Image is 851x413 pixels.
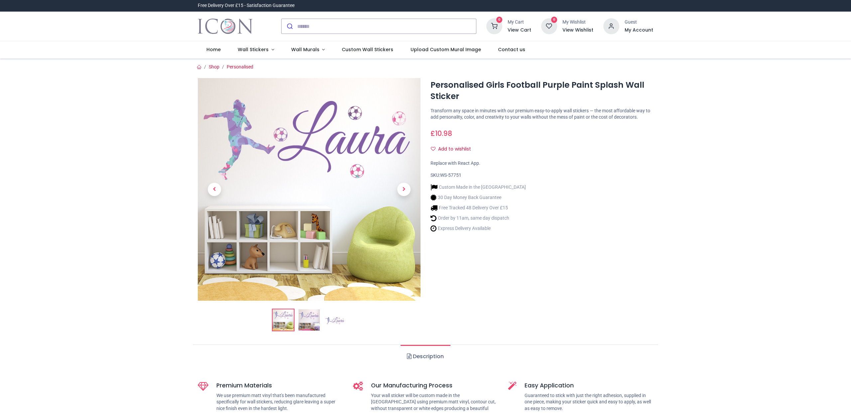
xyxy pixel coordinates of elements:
span: Previous [208,183,221,196]
i: Add to wishlist [431,147,435,151]
h5: Premium Materials [216,381,343,390]
span: Wall Murals [291,46,319,53]
span: Contact us [498,46,525,53]
div: Free Delivery Over £15 - Satisfaction Guarantee [198,2,295,9]
h5: Our Manufacturing Process [371,381,498,390]
a: View Wishlist [562,27,593,34]
span: Wall Stickers [238,46,269,53]
span: 10.98 [435,129,452,138]
a: My Account [625,27,653,34]
a: Wall Stickers [229,41,283,58]
span: £ [430,129,452,138]
li: Free Tracked 48 Delivery Over £15 [430,204,526,211]
div: SKU: [430,172,653,179]
p: Transform any space in minutes with our premium easy-to-apply wall stickers — the most affordable... [430,108,653,121]
a: 0 [486,23,502,29]
a: Shop [209,64,219,69]
img: Personalised Girls Football Purple Paint Splash Wall Sticker [273,309,294,331]
sup: 0 [496,17,503,23]
span: WS-57751 [440,172,461,178]
sup: 0 [551,17,557,23]
span: Upload Custom Mural Image [411,46,481,53]
span: Next [397,183,411,196]
a: 0 [541,23,557,29]
img: Icon Wall Stickers [198,17,253,36]
h1: Personalised Girls Football Purple Paint Splash Wall Sticker [430,79,653,102]
h5: Easy Application [525,381,653,390]
li: Express Delivery Available [430,225,526,232]
p: Guaranteed to stick with just the right adhesion, supplied in one piece, making your sticker quic... [525,392,653,412]
a: Personalised [227,64,253,69]
li: Order by 11am, same day dispatch [430,215,526,222]
span: Home [206,46,221,53]
a: Previous [198,112,231,267]
div: My Wishlist [562,19,593,26]
iframe: Customer reviews powered by Trustpilot [514,2,653,9]
span: Custom Wall Stickers [342,46,393,53]
a: Wall Murals [283,41,333,58]
button: Submit [282,19,297,34]
a: View Cart [508,27,531,34]
li: Custom Made in the [GEOGRAPHIC_DATA] [430,184,526,191]
a: Next [387,112,421,267]
img: Personalised Girls Football Purple Paint Splash Wall Sticker [198,78,421,301]
a: Logo of Icon Wall Stickers [198,17,253,36]
button: Add to wishlistAdd to wishlist [430,144,477,155]
div: My Cart [508,19,531,26]
div: Replace with React App. [430,160,653,167]
img: WS-57751-03 [324,309,346,331]
p: We use premium matt vinyl that's been manufactured specifically for wall stickers, reducing glare... [216,392,343,412]
img: WS-57751-02 [299,309,320,331]
a: Description [401,345,450,368]
div: Guest [625,19,653,26]
li: 30 Day Money Back Guarantee [430,194,526,201]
